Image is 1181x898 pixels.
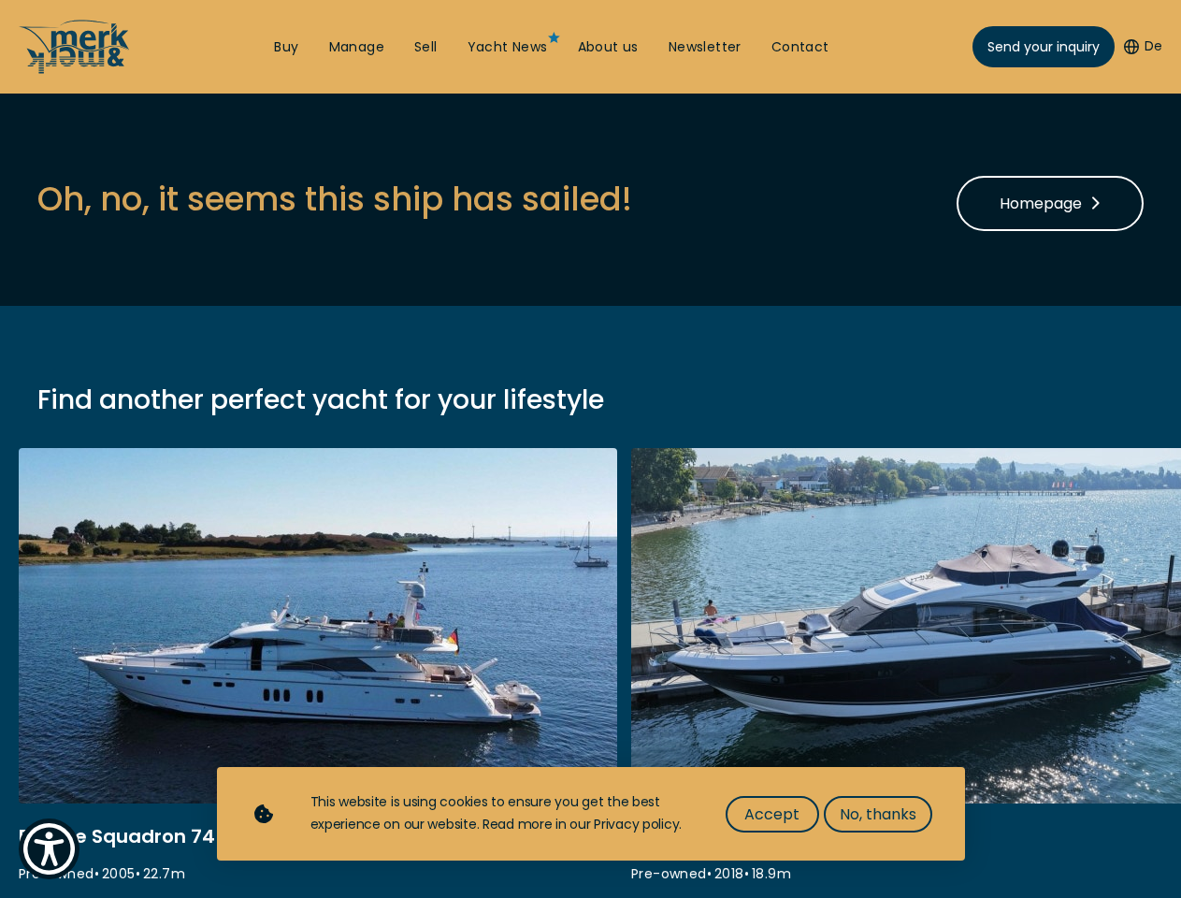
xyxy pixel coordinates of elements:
[578,38,639,57] a: About us
[274,38,298,57] a: Buy
[414,38,438,57] a: Sell
[987,37,1100,57] span: Send your inquiry
[744,803,799,826] span: Accept
[594,815,679,833] a: Privacy policy
[726,796,819,833] button: Accept
[19,59,131,80] a: /
[972,26,1115,67] a: Send your inquiry
[468,38,548,57] a: Yacht News
[37,176,632,222] h3: Oh, no, it seems this ship has sailed!
[840,803,916,826] span: No, thanks
[310,791,688,836] div: This website is using cookies to ensure you get the best experience on our website. Read more in ...
[1124,37,1162,56] button: De
[824,796,932,833] button: No, thanks
[771,38,829,57] a: Contact
[669,38,742,57] a: Newsletter
[19,818,79,879] button: Show Accessibility Preferences
[329,38,384,57] a: Manage
[957,176,1144,231] a: Homepage
[1000,192,1101,215] span: Homepage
